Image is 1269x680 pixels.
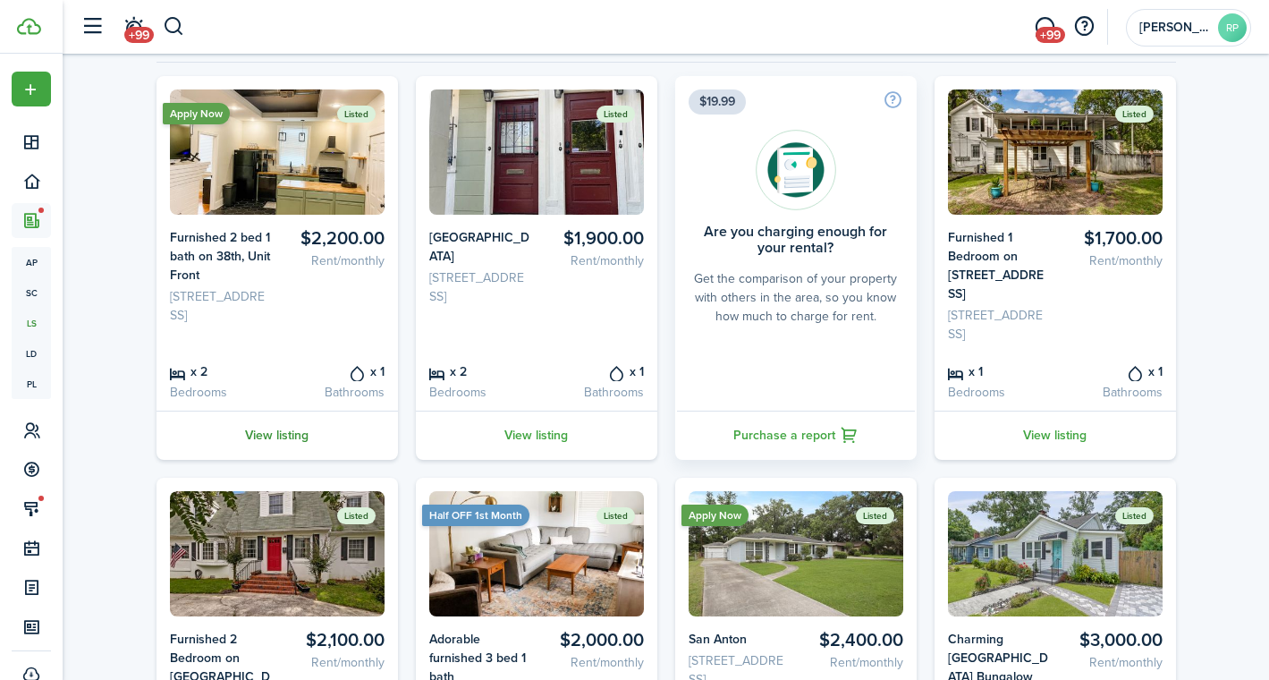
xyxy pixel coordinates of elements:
[12,247,51,277] a: ap
[163,103,230,124] ribbon: Apply Now
[1062,361,1163,381] card-listing-title: x 1
[337,106,376,123] status: Listed
[1028,4,1062,50] a: Messaging
[12,338,51,369] a: ld
[543,653,644,672] card-listing-description: Rent/monthly
[802,630,903,650] card-listing-title: $2,400.00
[543,361,644,381] card-listing-title: x 1
[689,89,746,115] span: $19.99
[543,251,644,270] card-listing-description: Rent/monthly
[935,411,1176,460] a: View listing
[1062,653,1163,672] card-listing-description: Rent/monthly
[12,369,51,399] a: pl
[170,361,271,381] card-listing-title: x 2
[689,269,903,326] card-description: Get the comparison of your property with others in the area, so you know how much to charge for r...
[337,507,376,524] status: Listed
[1139,21,1211,34] span: Rouzer Property Consultants
[1069,12,1099,42] button: Open resource center
[689,630,790,649] card-listing-title: San Anton
[543,228,644,249] card-listing-title: $1,900.00
[1115,507,1154,524] status: Listed
[1062,383,1163,402] card-listing-description: Bathrooms
[17,18,41,35] img: TenantCloud
[283,251,385,270] card-listing-description: Rent/monthly
[948,306,1049,344] card-listing-description: [STREET_ADDRESS]
[756,130,836,210] img: Rentability report avatar
[283,630,385,650] card-listing-title: $2,100.00
[948,361,1049,381] card-listing-title: x 1
[675,411,917,460] a: Purchase a report
[1036,27,1065,43] span: +99
[689,491,903,616] img: Listing avatar
[416,411,657,460] a: View listing
[163,12,185,42] button: Search
[1115,106,1154,123] status: Listed
[1062,228,1163,249] card-listing-title: $1,700.00
[170,228,271,285] card-listing-title: Furnished 2 bed 1 bath on 38th, Unit Front
[856,507,894,524] status: Listed
[422,505,529,526] ribbon: Half OFF 1st Month
[170,383,271,402] card-listing-description: Bedrooms
[1218,13,1247,42] avatar-text: RP
[75,10,109,44] button: Open sidebar
[681,505,749,526] ribbon: Apply Now
[12,308,51,338] a: ls
[12,277,51,308] a: sc
[596,507,635,524] status: Listed
[170,491,385,616] img: Listing avatar
[170,89,385,215] img: Listing avatar
[429,491,644,616] img: Listing avatar
[948,89,1163,215] img: Listing avatar
[802,653,903,672] card-listing-description: Rent/monthly
[1062,251,1163,270] card-listing-description: Rent/monthly
[429,268,530,306] card-listing-description: [STREET_ADDRESS]
[283,383,385,402] card-listing-description: Bathrooms
[170,287,271,325] card-listing-description: [STREET_ADDRESS]
[948,491,1163,616] img: Listing avatar
[429,361,530,381] card-listing-title: x 2
[429,383,530,402] card-listing-description: Bedrooms
[12,72,51,106] button: Open menu
[157,411,398,460] a: View listing
[543,630,644,650] card-listing-title: $2,000.00
[689,224,903,256] card-title: Are you charging enough for your rental?
[543,383,644,402] card-listing-description: Bathrooms
[1062,630,1163,650] card-listing-title: $3,000.00
[116,4,150,50] a: Notifications
[429,228,530,266] card-listing-title: [GEOGRAPHIC_DATA]
[283,653,385,672] card-listing-description: Rent/monthly
[283,228,385,249] card-listing-title: $2,200.00
[124,27,154,43] span: +99
[429,89,644,215] img: Listing avatar
[948,228,1049,303] card-listing-title: Furnished 1 Bedroom on [STREET_ADDRESS]
[948,383,1049,402] card-listing-description: Bedrooms
[283,361,385,381] card-listing-title: x 1
[596,106,635,123] status: Listed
